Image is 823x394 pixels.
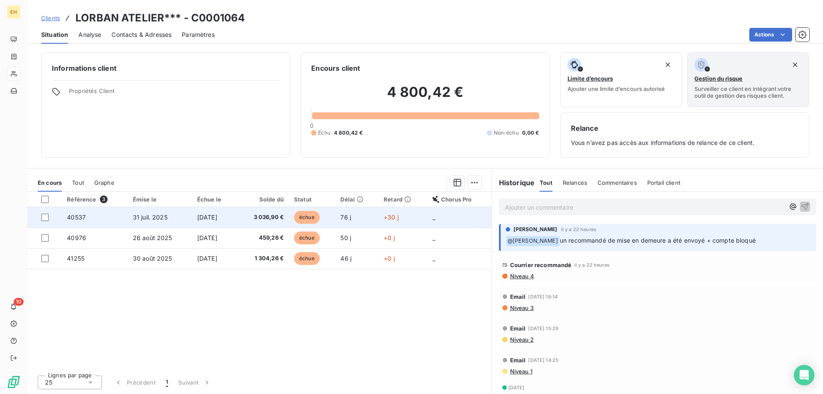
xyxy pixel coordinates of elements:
[52,63,279,73] h6: Informations client
[100,195,108,203] span: 3
[182,30,215,39] span: Paramètres
[294,252,320,265] span: échue
[433,255,435,262] span: _
[242,254,284,263] span: 1 304,26 €
[794,365,814,385] div: Open Intercom Messenger
[242,234,284,242] span: 459,26 €
[197,255,217,262] span: [DATE]
[598,179,637,186] span: Commentaires
[528,294,558,299] span: [DATE] 16:14
[514,226,558,233] span: [PERSON_NAME]
[334,129,363,137] span: 4 800,42 €
[509,273,534,280] span: Niveau 4
[340,255,351,262] span: 46 j
[694,85,802,99] span: Surveiller ce client en intégrant votre outil de gestion des risques client.
[294,211,320,224] span: échue
[510,293,526,300] span: Email
[433,234,435,241] span: _
[41,15,60,21] span: Clients
[494,129,519,137] span: Non-échu
[571,123,799,147] div: Vous n’avez pas accès aux informations de relance de ce client.
[563,179,587,186] span: Relances
[340,234,351,241] span: 50 j
[510,325,526,332] span: Email
[560,237,756,244] span: un recommandé de mise en demeure a été envoyé + compte bloqué
[197,214,217,221] span: [DATE]
[133,214,168,221] span: 31 juil. 2025
[75,10,245,26] h3: LORBAN ATELIER*** - C0001064
[94,179,114,186] span: Graphe
[749,28,792,42] button: Actions
[45,378,52,387] span: 25
[433,196,487,203] div: Chorus Pro
[568,75,613,82] span: Limite d’encours
[41,14,60,22] a: Clients
[384,234,395,241] span: +0 j
[509,368,532,375] span: Niveau 1
[310,122,313,129] span: 0
[242,196,284,203] div: Solde dû
[384,196,422,203] div: Retard
[318,129,330,137] span: Échu
[197,234,217,241] span: [DATE]
[540,179,553,186] span: Tout
[574,262,610,268] span: il y a 22 heures
[522,129,539,137] span: 0,00 €
[528,326,559,331] span: [DATE] 15:29
[687,52,809,107] button: Gestion du risqueSurveiller ce client en intégrant votre outil de gestion des risques client.
[67,255,84,262] span: 41255
[111,30,171,39] span: Contacts & Adresses
[197,196,231,203] div: Échue le
[38,179,62,186] span: En cours
[67,234,86,241] span: 40976
[161,373,173,391] button: 1
[242,213,284,222] span: 3 036,90 €
[384,255,395,262] span: +0 j
[694,75,742,82] span: Gestion du risque
[384,214,399,221] span: +30 j
[133,255,172,262] span: 30 août 2025
[528,358,559,363] span: [DATE] 14:25
[78,30,101,39] span: Analyse
[173,373,216,391] button: Suivant
[311,84,539,109] h2: 4 800,42 €
[7,375,21,389] img: Logo LeanPay
[647,179,680,186] span: Portail client
[294,232,320,244] span: échue
[509,336,534,343] span: Niveau 2
[508,385,525,390] span: [DATE]
[67,214,86,221] span: 40537
[340,214,351,221] span: 76 j
[509,304,534,311] span: Niveau 3
[311,63,360,73] h6: Encours client
[69,87,279,99] span: Propriétés Client
[492,177,535,188] h6: Historique
[133,196,187,203] div: Émise le
[433,214,435,221] span: _
[109,373,161,391] button: Précédent
[133,234,172,241] span: 26 août 2025
[510,262,572,268] span: Courrier recommandé
[560,52,682,107] button: Limite d’encoursAjouter une limite d’encours autorisé
[510,357,526,364] span: Email
[166,378,168,387] span: 1
[7,5,21,19] div: EH
[571,123,799,133] h6: Relance
[41,30,68,39] span: Situation
[294,196,330,203] div: Statut
[340,196,373,203] div: Délai
[14,298,24,306] span: 10
[72,179,84,186] span: Tout
[568,85,665,92] span: Ajouter une limite d’encours autorisé
[561,227,596,232] span: il y a 22 heures
[506,236,559,246] span: @ [PERSON_NAME]
[67,195,122,203] div: Référence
